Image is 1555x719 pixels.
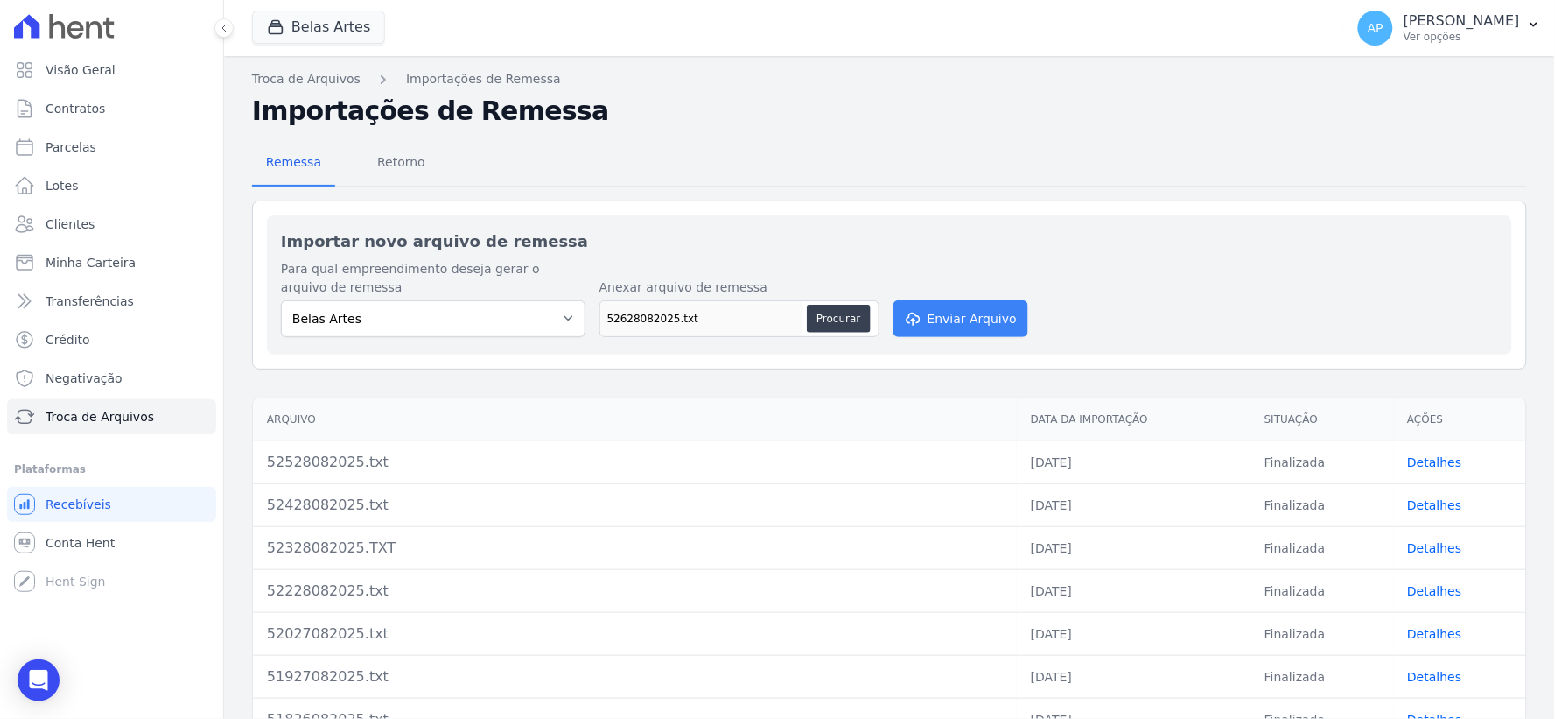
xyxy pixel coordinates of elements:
[1408,584,1462,598] a: Detalhes
[1250,612,1393,655] td: Finalizada
[46,100,105,117] span: Contratos
[1408,541,1462,555] a: Detalhes
[367,145,436,180] span: Retorno
[7,284,216,319] a: Transferências
[7,487,216,522] a: Recebíveis
[46,138,96,156] span: Parcelas
[7,168,216,203] a: Lotes
[18,659,60,701] div: Open Intercom Messenger
[1250,483,1393,526] td: Finalizada
[1017,612,1250,655] td: [DATE]
[1017,398,1250,441] th: Data da Importação
[1250,526,1393,569] td: Finalizada
[7,130,216,165] a: Parcelas
[46,215,95,233] span: Clientes
[1017,483,1250,526] td: [DATE]
[46,370,123,387] span: Negativação
[281,229,1498,253] h2: Importar novo arquivo de remessa
[7,91,216,126] a: Contratos
[7,399,216,434] a: Troca de Arquivos
[7,207,216,242] a: Clientes
[256,145,332,180] span: Remessa
[7,53,216,88] a: Visão Geral
[1017,526,1250,569] td: [DATE]
[7,525,216,560] a: Conta Hent
[267,624,1003,645] div: 52027082025.txt
[253,398,1017,441] th: Arquivo
[252,70,361,88] a: Troca de Arquivos
[252,11,385,44] button: Belas Artes
[7,322,216,357] a: Crédito
[267,538,1003,559] div: 52328082025.TXT
[807,305,870,333] button: Procurar
[1408,455,1462,469] a: Detalhes
[1250,441,1393,483] td: Finalizada
[46,254,136,271] span: Minha Carteira
[252,141,439,187] nav: Tab selector
[1017,569,1250,612] td: [DATE]
[46,408,154,426] span: Troca de Arquivos
[363,141,439,187] a: Retorno
[1250,569,1393,612] td: Finalizada
[1408,670,1462,684] a: Detalhes
[1404,12,1520,30] p: [PERSON_NAME]
[267,452,1003,473] div: 52528082025.txt
[7,361,216,396] a: Negativação
[252,70,1527,88] nav: Breadcrumb
[14,459,209,480] div: Plataformas
[599,278,879,297] label: Anexar arquivo de remessa
[406,70,561,88] a: Importações de Remessa
[1017,655,1250,698] td: [DATE]
[893,300,1028,337] button: Enviar Arquivo
[252,95,1527,127] h2: Importações de Remessa
[281,260,585,297] label: Para qual empreendimento deseja gerar o arquivo de remessa
[1368,22,1383,34] span: AP
[267,581,1003,602] div: 52228082025.txt
[1250,398,1393,441] th: Situação
[46,534,115,552] span: Conta Hent
[1344,4,1555,53] button: AP [PERSON_NAME] Ver opções
[46,177,79,194] span: Lotes
[46,331,90,349] span: Crédito
[1250,655,1393,698] td: Finalizada
[1408,498,1462,512] a: Detalhes
[1017,441,1250,483] td: [DATE]
[46,293,134,310] span: Transferências
[46,61,116,79] span: Visão Geral
[252,141,335,187] a: Remessa
[46,496,111,513] span: Recebíveis
[1404,30,1520,44] p: Ver opções
[1408,627,1462,641] a: Detalhes
[1394,398,1526,441] th: Ações
[7,245,216,280] a: Minha Carteira
[267,495,1003,516] div: 52428082025.txt
[267,666,1003,687] div: 51927082025.txt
